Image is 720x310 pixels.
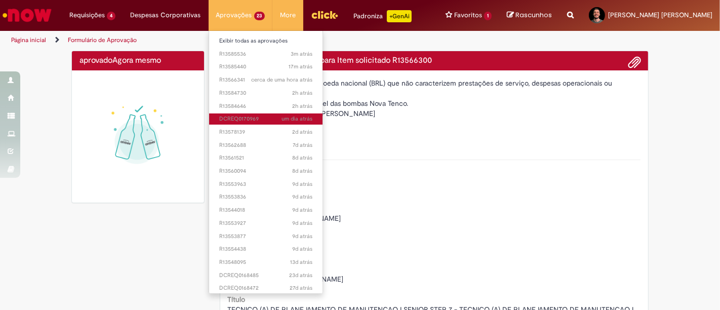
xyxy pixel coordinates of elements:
span: R13561521 [219,154,313,162]
span: 9d atrás [292,206,312,214]
span: Aprovações [216,10,252,20]
time: 30/09/2025 04:10:35 [282,115,312,123]
ul: Trilhas de página [8,31,472,50]
span: um dia atrás [282,115,312,123]
time: 01/10/2025 10:03:14 [292,89,312,97]
span: R13553927 [219,219,313,227]
div: [PERSON_NAME] [PERSON_NAME] [228,108,641,121]
span: 17m atrás [289,63,312,70]
time: 01/10/2025 11:31:26 [289,63,312,70]
span: 9d atrás [292,180,312,188]
span: Despesas Corporativas [131,10,201,20]
span: R13560094 [219,167,313,175]
time: 01/10/2025 09:53:47 [292,102,312,110]
span: R13553877 [219,232,313,241]
a: Aberto R13553836 : [209,191,323,203]
h4: aprovado [79,56,196,65]
span: R13566341 [219,76,313,84]
span: Requisições [69,10,105,20]
time: 22/09/2025 22:28:36 [292,219,312,227]
span: 7d atrás [293,141,312,149]
div: Quantidade 1 [228,121,641,131]
span: 8d atrás [292,154,312,162]
time: 01/10/2025 11:48:18 [112,55,161,65]
a: Aberto R13578139 : [209,127,323,138]
span: 9d atrás [292,232,312,240]
a: Aberto DCREQ0170969 : [209,113,323,125]
span: 1 [484,12,492,20]
span: R13562688 [219,141,313,149]
a: Aberto R13560094 : [209,166,323,177]
a: Aberto R13553927 : [209,218,323,229]
span: 23 [254,12,265,20]
time: 08/09/2025 17:04:52 [289,272,312,279]
time: 29/09/2025 16:23:37 [292,128,312,136]
span: R13548095 [219,258,313,266]
span: 23d atrás [289,272,312,279]
span: Rascunhos [515,10,552,20]
a: Aberto R13553877 : [209,231,323,242]
div: Padroniza [353,10,412,22]
a: Aberto R13584730 : [209,88,323,99]
a: Aberto R13553963 : [209,179,323,190]
a: Aberto R13585440 : [209,61,323,72]
span: cerca de uma hora atrás [251,76,312,84]
span: Favoritos [454,10,482,20]
b: Título [228,295,246,304]
time: 24/09/2025 11:53:27 [293,141,312,149]
span: R13553836 [219,193,313,201]
a: Aberto R13566341 : [209,74,323,86]
a: Aberto R13544018 : [209,205,323,216]
span: DCREQ0168472 [219,284,313,292]
time: 01/10/2025 11:45:17 [291,50,312,58]
time: 22/09/2025 22:53:24 [292,193,312,201]
div: Oferta para pagamentos em moeda nacional (BRL) que não caracterizem prestações de serviço, despes... [228,78,641,98]
span: R13585440 [219,63,313,71]
time: 22/09/2025 22:21:46 [292,245,312,253]
img: ServiceNow [1,5,53,25]
span: 9d atrás [292,193,312,201]
span: R13578139 [219,128,313,136]
span: 9d atrás [292,245,312,253]
span: 8d atrás [292,167,312,175]
span: 4 [107,12,115,20]
a: Aberto R13584646 : [209,101,323,112]
span: [PERSON_NAME] [PERSON_NAME] [608,11,712,19]
span: 3m atrás [291,50,312,58]
div: Realizar pagamento pelo aluguel das bombas Nova Tenco. [228,98,641,108]
a: Aberto DCREQ0168472 : [209,283,323,294]
time: 22/09/2025 22:35:23 [292,206,312,214]
span: R13585536 [219,50,313,58]
ul: Aprovações [209,30,324,294]
span: R13544018 [219,206,313,214]
a: Aberto DCREQ0168485 : [209,270,323,281]
span: 2h atrás [292,102,312,110]
span: R13584730 [219,89,313,97]
a: Aberto R13561521 : [209,152,323,164]
a: Exibir todas as aprovações [209,35,323,47]
img: click_logo_yellow_360x200.png [311,7,338,22]
time: 23/09/2025 16:05:31 [292,167,312,175]
span: 2d atrás [292,128,312,136]
time: 24/09/2025 08:38:19 [292,154,312,162]
span: R13584646 [219,102,313,110]
time: 22/09/2025 22:53:59 [292,180,312,188]
a: Formulário de Aprovação [68,36,137,44]
a: Página inicial [11,36,46,44]
span: 27d atrás [290,284,312,292]
a: Aberto R13585536 : [209,49,323,60]
time: 04/09/2025 15:57:18 [290,284,312,292]
span: More [280,10,296,20]
span: DCREQ0168485 [219,272,313,280]
a: Aberto R13562688 : [209,140,323,151]
span: R13553963 [219,180,313,188]
a: Aberto R13548095 : [209,257,323,268]
span: R13554438 [219,245,313,253]
span: 2h atrás [292,89,312,97]
time: 22/09/2025 22:22:25 [292,232,312,240]
p: +GenAi [387,10,412,22]
span: 9d atrás [292,219,312,227]
span: DCREQ0170969 [219,115,313,123]
h4: Solicitação de aprovação para Item solicitado R13566300 [228,56,641,65]
img: sucesso_1.gif [79,78,196,195]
